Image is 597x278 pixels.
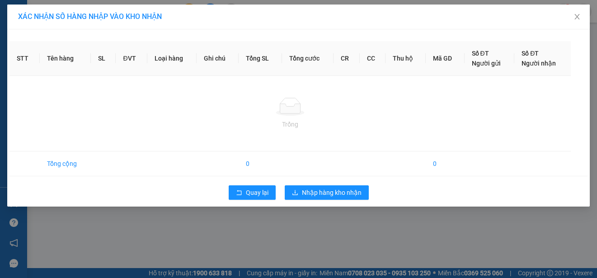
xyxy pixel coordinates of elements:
th: ĐVT [116,41,147,76]
th: Mã GD [426,41,464,76]
span: rollback [236,189,242,197]
span: Người gửi [472,60,501,67]
th: Tên hàng [40,41,91,76]
th: STT [9,41,40,76]
span: Quay lại [246,188,268,198]
div: Trống [17,119,564,129]
span: download [292,189,298,197]
th: Thu hộ [385,41,426,76]
span: Người nhận [522,60,556,67]
th: CC [360,41,386,76]
td: 0 [426,151,464,176]
td: 0 [239,151,282,176]
button: rollbackQuay lại [229,185,276,200]
th: Ghi chú [197,41,238,76]
th: Tổng cước [282,41,334,76]
th: CR [334,41,360,76]
span: Số ĐT [522,50,539,57]
span: close [573,13,581,20]
span: Số ĐT [472,50,489,57]
button: Close [564,5,590,30]
span: Nhập hàng kho nhận [302,188,362,198]
th: SL [91,41,116,76]
th: Tổng SL [239,41,282,76]
span: XÁC NHẬN SỐ HÀNG NHẬP VÀO KHO NHẬN [18,12,162,21]
th: Loại hàng [147,41,197,76]
td: Tổng cộng [40,151,91,176]
button: downloadNhập hàng kho nhận [285,185,369,200]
